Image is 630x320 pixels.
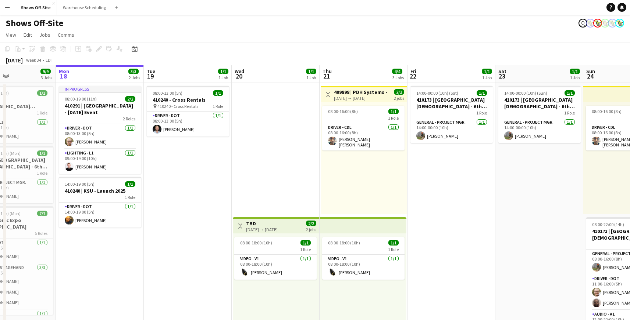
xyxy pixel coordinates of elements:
span: Comms [58,32,74,38]
a: Edit [21,30,35,40]
a: Jobs [36,30,53,40]
a: Comms [55,30,77,40]
span: Jobs [39,32,50,38]
span: View [6,32,16,38]
app-user-avatar: Labor Coordinator [615,19,624,28]
div: [DATE] [6,57,23,64]
button: Warehouse Scheduling [57,0,112,15]
h1: Shows Off-Site [6,18,63,29]
app-user-avatar: Labor Coordinator [608,19,617,28]
app-user-avatar: Labor Coordinator [593,19,602,28]
a: View [3,30,19,40]
app-user-avatar: Labor Coordinator [601,19,609,28]
button: Shows Off-Site [15,0,57,15]
span: Edit [24,32,32,38]
div: EDT [46,57,53,63]
app-user-avatar: Toryn Tamborello [579,19,587,28]
app-user-avatar: Labor Coordinator [586,19,595,28]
